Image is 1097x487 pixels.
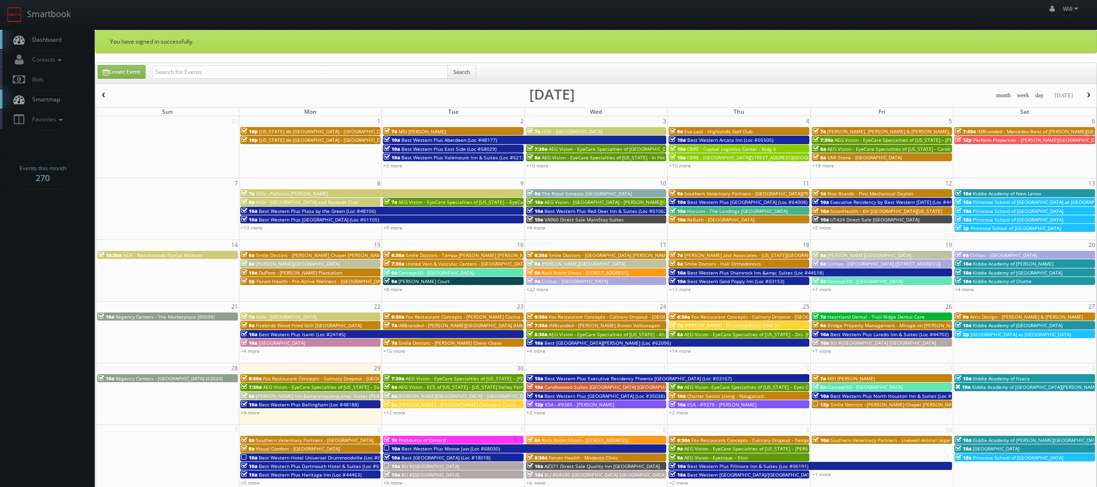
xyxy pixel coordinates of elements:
span: 9a [670,128,683,135]
span: 7a [384,199,397,205]
span: Best Western Plus [GEOGRAPHIC_DATA] (Loc #35038) [544,393,665,399]
span: HGV - [GEOGRAPHIC_DATA] [542,128,602,135]
span: 7:30a [384,375,404,382]
span: Primrose School of [GEOGRAPHIC_DATA] [973,208,1063,214]
span: 7:30a [527,146,547,152]
span: 10a [384,463,400,469]
a: +14 more [669,348,691,354]
span: Forum Health - Pro Active Wellness - [GEOGRAPHIC_DATA] [256,278,387,285]
span: Best Western Plus Aberdeen (Loc #48177) [401,137,497,143]
span: 10a [241,454,257,461]
span: Arris Design - [PERSON_NAME] & [PERSON_NAME] [970,313,1083,320]
span: 9a [527,278,540,285]
span: Primrose School of [GEOGRAPHIC_DATA] [973,454,1063,461]
a: +13 more [241,224,263,231]
span: Southern Veterinary Partners - [GEOGRAPHIC_DATA][PERSON_NAME] [684,190,839,197]
span: Kiddie Academy of [PERSON_NAME] [973,260,1053,267]
span: 10a [670,471,686,478]
span: Fox Restaurant Concepts - Culinary Dropout - [GEOGRAPHIC_DATA] [263,375,413,382]
span: 10a [670,137,686,143]
span: 6a [241,252,254,258]
a: Create Event [98,65,145,79]
span: 7a [670,322,683,329]
span: Concept3D - [GEOGRAPHIC_DATA] [827,384,903,390]
a: +15 more [383,348,405,354]
span: 10a [955,278,971,285]
span: MSI [PERSON_NAME] [827,375,875,382]
span: 10a [955,454,971,461]
span: AEG Vision - EyeCare Specialties of [US_STATE] - Carolina Family Vision [827,146,988,152]
span: [PERSON_NAME] and Associates - [US_STATE][GEOGRAPHIC_DATA] [684,252,833,258]
span: AEG Vision - EyeCare Specialties of [US_STATE] – [PERSON_NAME] Eye Care [684,445,854,452]
span: 5p [241,278,255,285]
span: Visual Comfort - [GEOGRAPHIC_DATA] [256,445,340,452]
a: +4 more [955,286,974,293]
span: 6:30a [670,437,690,443]
span: 9a [384,269,397,276]
span: Fox Restaurant Concepts - Culinary Dropout - Tempe [691,437,810,443]
span: 9a [813,322,826,329]
span: 8a [813,146,826,152]
span: 10:30a [98,252,121,258]
span: 10p [241,128,258,135]
span: BU #[GEOGRAPHIC_DATA] [401,463,459,469]
span: 7:30a [813,137,833,143]
span: 12p [527,401,544,408]
span: Best Western Plus East Side (Loc #68029) [401,146,497,152]
span: ESA - #9378 - [PERSON_NAME] [687,401,756,408]
span: 9a [813,260,826,267]
span: 1a [813,190,826,197]
span: Best Western Plus Bellingham (Loc #48188) [259,401,359,408]
span: 2p [955,331,969,338]
span: 10a [670,208,686,214]
span: 9a [670,445,683,452]
span: 8a [384,393,397,399]
span: Kiddie Academy of Olathe [973,278,1032,285]
a: +10 more [669,162,691,169]
span: ScionHealth - KH [GEOGRAPHIC_DATA][US_STATE] [830,208,942,214]
button: Search [447,65,476,79]
span: Best Western Plus Heritage Inn (Loc #44463) [259,471,362,478]
span: Primrose School of [GEOGRAPHIC_DATA] [970,225,1061,231]
a: +7 more [812,286,831,293]
span: 7a [813,375,826,382]
span: 8a [241,260,254,267]
span: Heartland Dental - Trail Ridge Dental Care [827,313,925,320]
span: AZ371 Direct Sale Quality Inn [GEOGRAPHIC_DATA] [544,463,660,469]
span: 10a [527,199,543,205]
span: 10a [813,199,829,205]
span: Fox Restaurant Concepts - Culinary Dropout - [GEOGRAPHIC_DATA] [691,313,841,320]
a: +10 more [526,162,548,169]
span: 1p [955,225,969,231]
img: smartbook-logo.png [7,7,22,22]
span: Cirillas - [GEOGRAPHIC_DATA] [970,252,1036,258]
span: 7a [384,437,397,443]
span: [PERSON_NAME], [PERSON_NAME] & [PERSON_NAME], LLC - [GEOGRAPHIC_DATA] [827,128,1010,135]
span: 10a [384,471,400,478]
span: 10a [384,146,400,152]
span: AEG Vision - EyeCare Specialties of [US_STATE] – Southwest Orlando Eye Care [263,384,439,390]
a: +8 more [383,286,402,293]
a: +18 more [812,162,834,169]
span: 9a [527,190,540,197]
span: 7a [384,340,397,346]
a: +4 more [526,348,545,354]
span: 10a [670,154,686,161]
span: Primrose School of [GEOGRAPHIC_DATA] [973,216,1063,223]
span: 10a [384,137,400,143]
a: +2 more [669,409,688,416]
span: UT424 Direct Sale [GEOGRAPHIC_DATA] [830,216,919,223]
span: 10a [955,190,971,197]
span: 7a [384,322,397,329]
span: 10a [527,471,543,478]
span: Best Western Plus North Houston Inn & Suites (Loc #44475) [830,393,967,399]
span: Best Western Plus Valemount Inn & Suites (Loc #62120) [401,154,529,161]
span: 8a [670,260,683,267]
span: 10a [384,454,400,461]
span: Cirillas - [GEOGRAPHIC_DATA] [542,278,608,285]
span: 10a [670,463,686,469]
span: 6:30a [670,313,690,320]
span: 9a [384,278,397,285]
span: 7a [813,313,826,320]
span: 10a [527,216,543,223]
